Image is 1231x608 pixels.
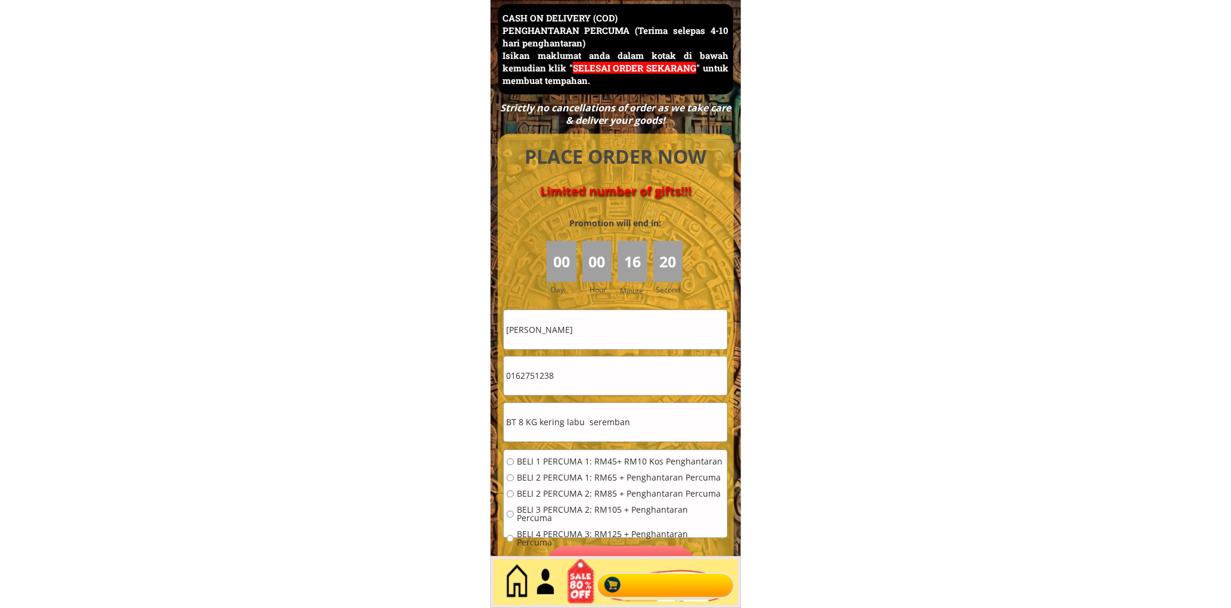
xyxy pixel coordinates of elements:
h3: Hour [590,284,615,295]
h3: CASH ON DELIVERY (COD) PENGHANTARAN PERCUMA (Terima selepas 4-10 hari penghantaran) Isikan maklum... [503,12,728,87]
span: SELESAI ORDER SEKARANG [573,62,696,74]
h3: Day [551,284,581,295]
h3: Second [656,284,686,295]
h4: Limited number of gifts!!! [511,184,720,198]
span: BELI 2 PERCUMA 2: RM85 + Penghantaran Percuma [517,490,724,498]
span: BELI 4 PERCUMA 3: RM125 + Penghantaran Percuma [517,531,724,547]
input: Nama [504,310,727,349]
h4: PLACE ORDER NOW [511,144,720,170]
span: BELI 3 PERCUMA 2: RM105 + Penghantaran Percuma [517,506,724,523]
input: Alamat [504,403,727,442]
input: Telefon [504,357,727,395]
div: Strictly no cancellations of order as we take care & deliver your goods! [496,102,734,127]
h3: Promotion will end in: [548,217,683,230]
h3: Minute [620,285,646,297]
span: BELI 2 PERCUMA 1: RM65 + Penghantaran Percuma [517,474,724,482]
p: Pesan sekarang [546,546,696,586]
span: BELI 1 PERCUMA 1: RM45+ RM10 Kos Penghantaran [517,458,724,466]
